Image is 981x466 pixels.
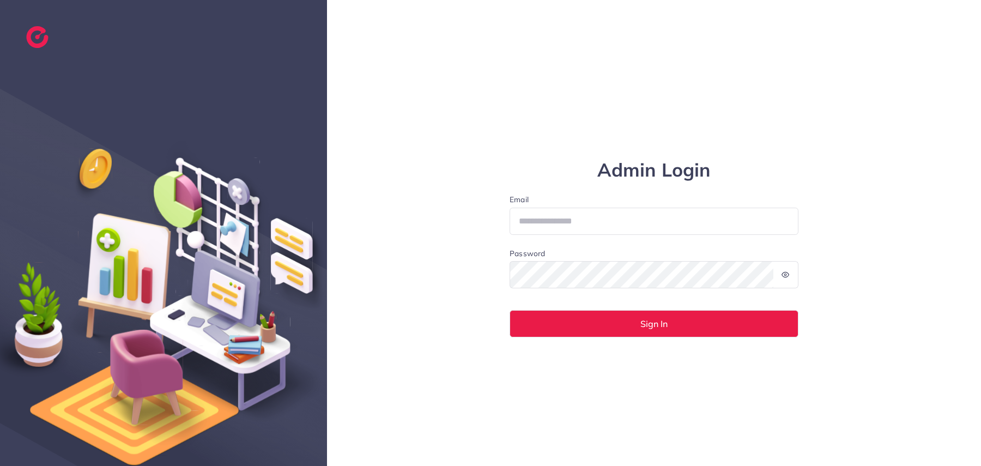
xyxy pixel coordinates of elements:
[510,194,798,205] label: Email
[26,26,49,48] img: logo
[510,310,798,337] button: Sign In
[510,159,798,181] h1: Admin Login
[640,319,668,328] span: Sign In
[510,248,545,259] label: Password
